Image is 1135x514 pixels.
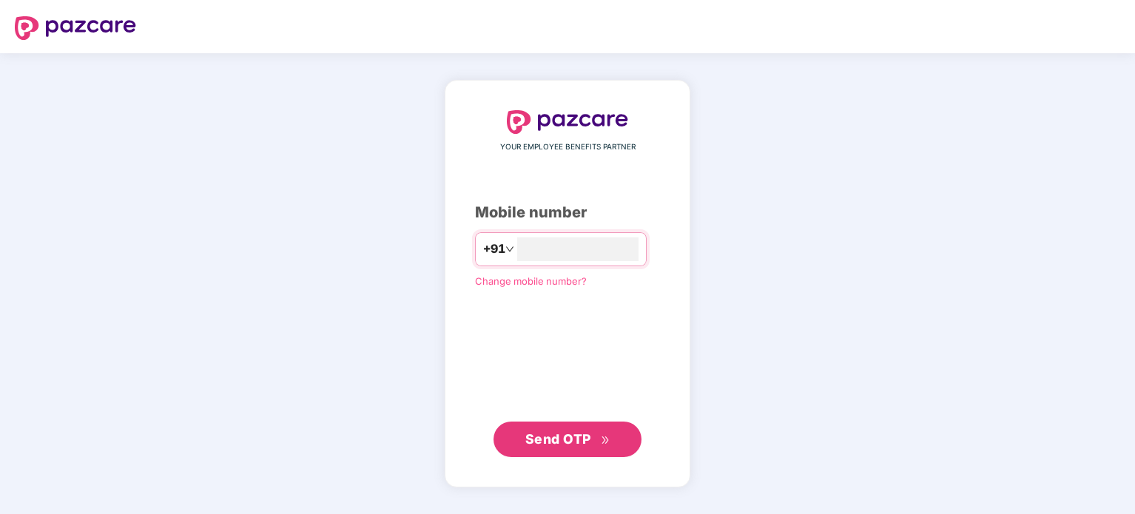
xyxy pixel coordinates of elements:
[475,275,587,287] a: Change mobile number?
[505,245,514,254] span: down
[494,422,641,457] button: Send OTPdouble-right
[475,201,660,224] div: Mobile number
[507,110,628,134] img: logo
[15,16,136,40] img: logo
[483,240,505,258] span: +91
[601,436,610,445] span: double-right
[500,141,636,153] span: YOUR EMPLOYEE BENEFITS PARTNER
[525,431,591,447] span: Send OTP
